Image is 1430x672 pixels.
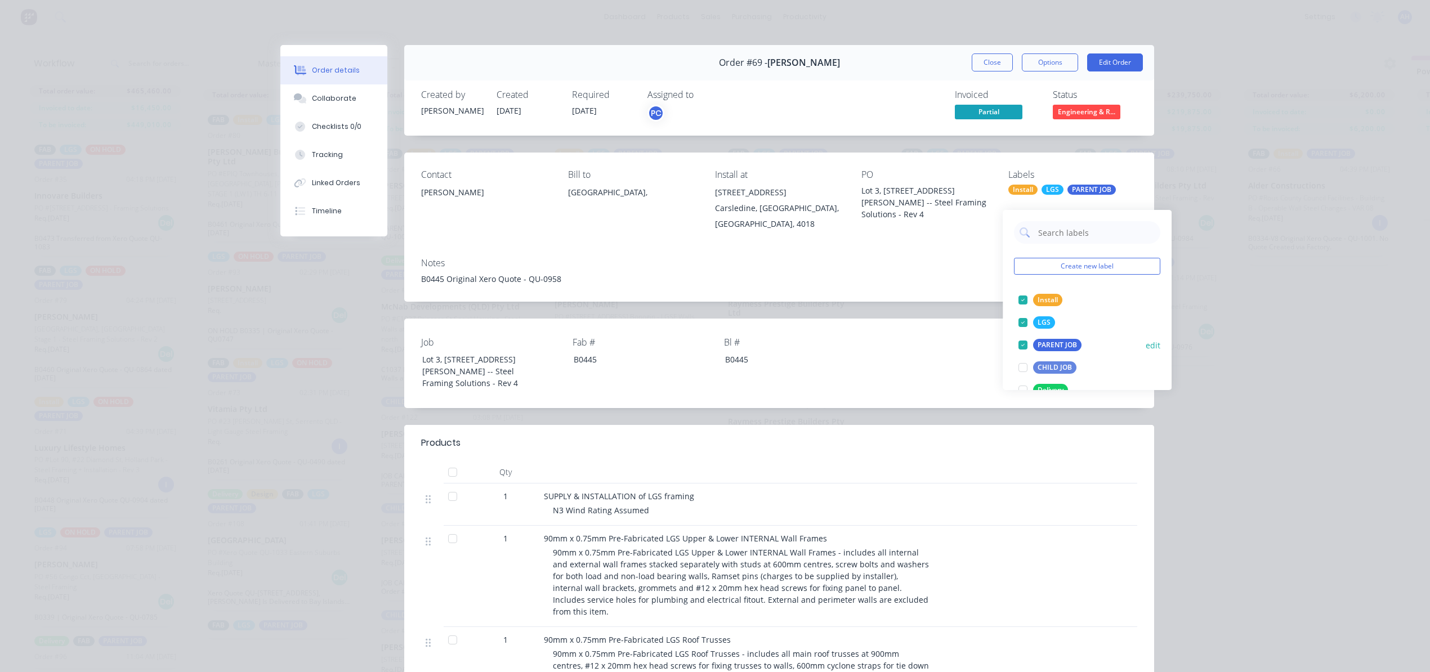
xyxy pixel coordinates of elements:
div: LGS [1033,316,1055,329]
span: N3 Wind Rating Assumed [553,505,649,516]
span: Order #69 - [719,57,767,68]
button: Close [972,53,1013,71]
span: [PERSON_NAME] [767,57,840,68]
button: CHILD JOB [1014,360,1081,375]
span: 1 [503,532,508,544]
div: [STREET_ADDRESS]Carsledine, [GEOGRAPHIC_DATA], [GEOGRAPHIC_DATA], 4018 [715,185,844,232]
button: edit [1146,339,1160,351]
div: LGS [1042,185,1063,195]
button: Create new label [1014,258,1160,275]
div: Qty [472,461,539,483]
button: LGS [1014,315,1060,330]
div: [PERSON_NAME] [421,105,483,117]
div: Collaborate [312,93,356,104]
span: Partial [955,105,1022,119]
div: B0445 Original Xero Quote - QU-0958 [421,273,1137,285]
div: Created by [421,89,483,100]
label: Bl # [724,335,865,349]
button: Order details [280,56,387,84]
div: Lot 3, [STREET_ADDRESS][PERSON_NAME] -- Steel Framing Solutions - Rev 4 [861,185,990,220]
div: Install at [715,169,844,180]
span: 90mm x 0.75mm Pre-Fabricated LGS Roof Trusses [544,634,731,645]
div: Bill to [568,169,697,180]
span: SUPPLY & INSTALLATION of LGS framing [544,491,694,501]
div: Created [497,89,558,100]
div: [GEOGRAPHIC_DATA], [568,185,697,200]
button: PARENT JOB [1014,337,1086,353]
button: Delivery [1014,382,1072,398]
button: Collaborate [280,84,387,113]
div: Delivery [1033,384,1068,396]
span: 1 [503,634,508,646]
button: Checklists 0/0 [280,113,387,141]
div: [PERSON_NAME] [421,185,550,200]
span: 90mm x 0.75mm Pre-Fabricated LGS Upper & Lower INTERNAL Wall Frames - includes all internal and e... [553,547,931,617]
span: Engineering & R... [1053,105,1120,119]
div: Contact [421,169,550,180]
button: Linked Orders [280,169,387,197]
div: Labels [1008,169,1137,180]
div: Products [421,436,461,450]
div: Carsledine, [GEOGRAPHIC_DATA], [GEOGRAPHIC_DATA], 4018 [715,200,844,232]
button: Edit Order [1087,53,1143,71]
button: Tracking [280,141,387,169]
span: 90mm x 0.75mm Pre-Fabricated LGS Upper & Lower INTERNAL Wall Frames [544,533,827,544]
div: Timeline [312,206,342,216]
div: B0445 [716,351,857,368]
div: CHILD JOB [1033,361,1076,374]
label: Fab # [573,335,713,349]
div: Tracking [312,150,343,160]
button: Install [1014,292,1067,308]
div: PO [861,169,990,180]
div: Checklists 0/0 [312,122,361,132]
div: Status [1053,89,1137,100]
input: Search labels [1037,221,1155,244]
span: [DATE] [497,105,521,116]
div: PARENT JOB [1033,339,1082,351]
div: [PERSON_NAME] [421,185,550,221]
div: [GEOGRAPHIC_DATA], [568,185,697,221]
div: PARENT JOB [1067,185,1116,195]
span: [DATE] [572,105,597,116]
div: [STREET_ADDRESS] [715,185,844,200]
div: Invoiced [955,89,1039,100]
button: PC [647,105,664,122]
button: Options [1022,53,1078,71]
button: Engineering & R... [1053,105,1120,122]
div: Linked Orders [312,178,360,188]
span: 1 [503,490,508,502]
div: Order details [312,65,360,75]
div: Notes [421,258,1137,268]
div: Install [1033,294,1062,306]
label: Job [421,335,562,349]
div: Lot 3, [STREET_ADDRESS][PERSON_NAME] -- Steel Framing Solutions - Rev 4 [413,351,554,391]
div: Install [1008,185,1038,195]
div: Assigned to [647,89,760,100]
div: B0445 [565,351,705,368]
div: Required [572,89,634,100]
button: Timeline [280,197,387,225]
